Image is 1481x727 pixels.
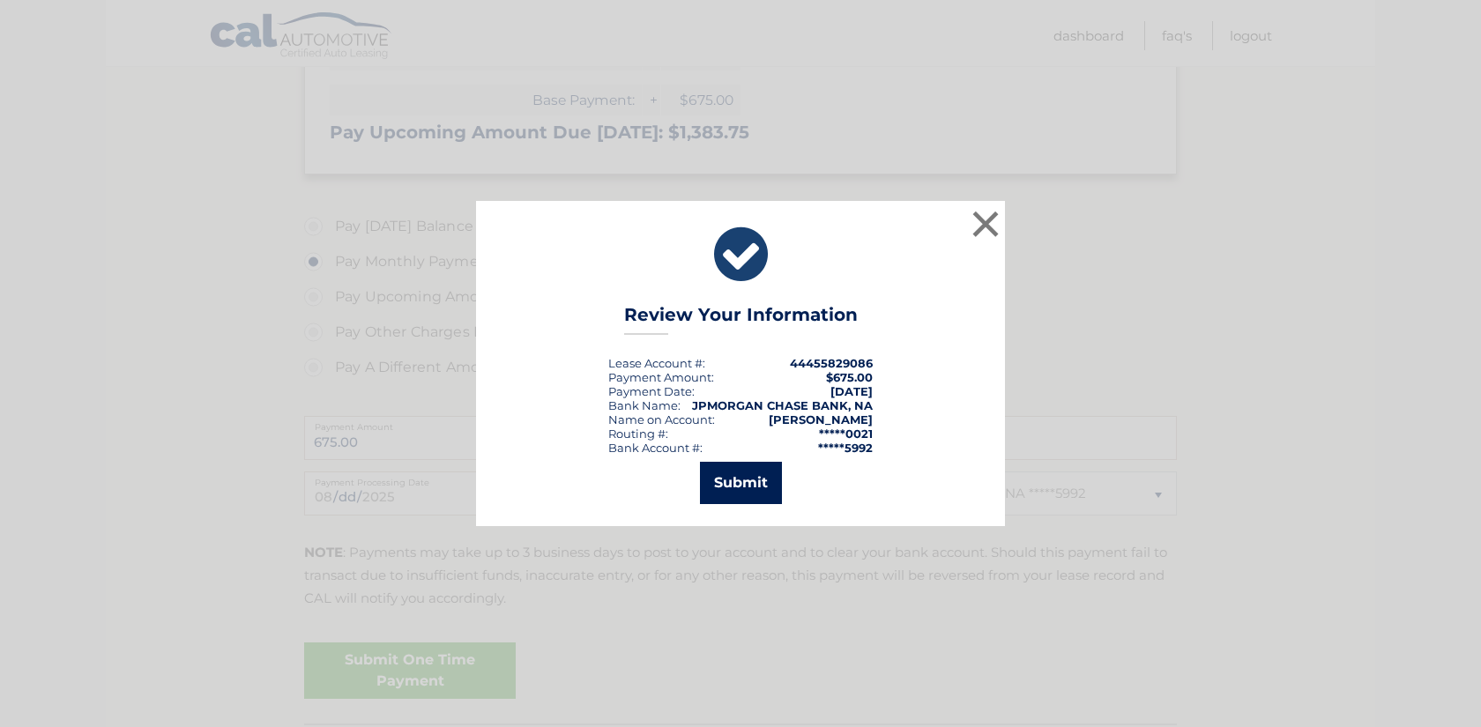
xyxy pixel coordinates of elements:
[608,427,668,441] div: Routing #:
[700,462,782,504] button: Submit
[608,384,692,398] span: Payment Date
[608,370,714,384] div: Payment Amount:
[608,384,695,398] div: :
[608,398,681,412] div: Bank Name:
[608,441,703,455] div: Bank Account #:
[624,304,858,335] h3: Review Your Information
[608,356,705,370] div: Lease Account #:
[830,384,873,398] span: [DATE]
[769,412,873,427] strong: [PERSON_NAME]
[790,356,873,370] strong: 44455829086
[826,370,873,384] span: $675.00
[968,206,1003,241] button: ×
[692,398,873,412] strong: JPMORGAN CHASE BANK, NA
[608,412,715,427] div: Name on Account:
